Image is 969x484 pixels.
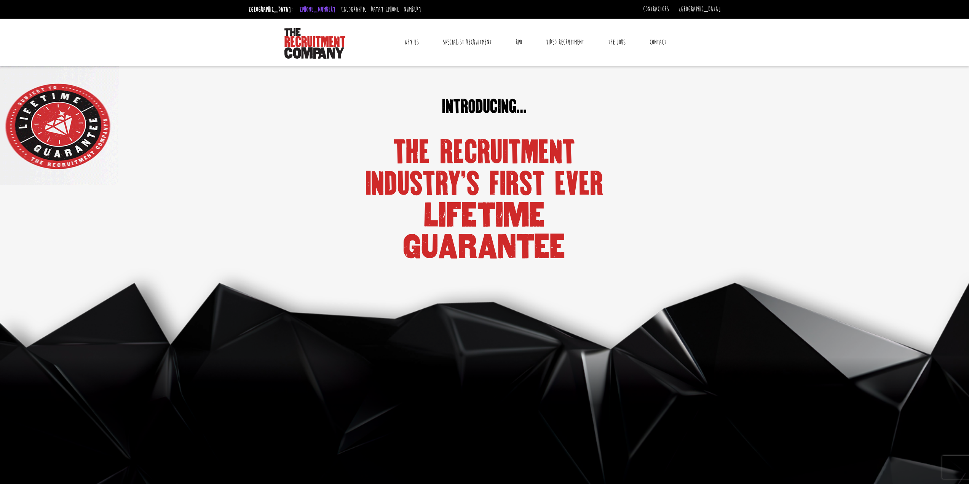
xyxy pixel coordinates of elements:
a: [PHONE_NUMBER] [293,5,335,14]
img: The Recruitment Company [284,28,345,59]
a: Why Us [399,33,425,52]
a: Contact [644,33,672,52]
a: RPO [510,33,528,52]
li: [GEOGRAPHIC_DATA]: [247,3,337,16]
a: [PHONE_NUMBER] [385,5,421,14]
span: introducing… [442,96,527,117]
span: [PHONE_NUMBER] [293,3,335,16]
a: Contractors [643,5,669,13]
a: [GEOGRAPHIC_DATA] [678,5,721,13]
img: logo.svg [293,3,299,15]
a: The Jobs [602,33,631,52]
a: Specialist Recruitment [437,33,497,52]
a: Video Recruitment [540,33,590,52]
h1: the recruitment industry's first ever LIFETIME GUARANTEE [343,136,627,263]
li: [GEOGRAPHIC_DATA]: [339,3,423,16]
